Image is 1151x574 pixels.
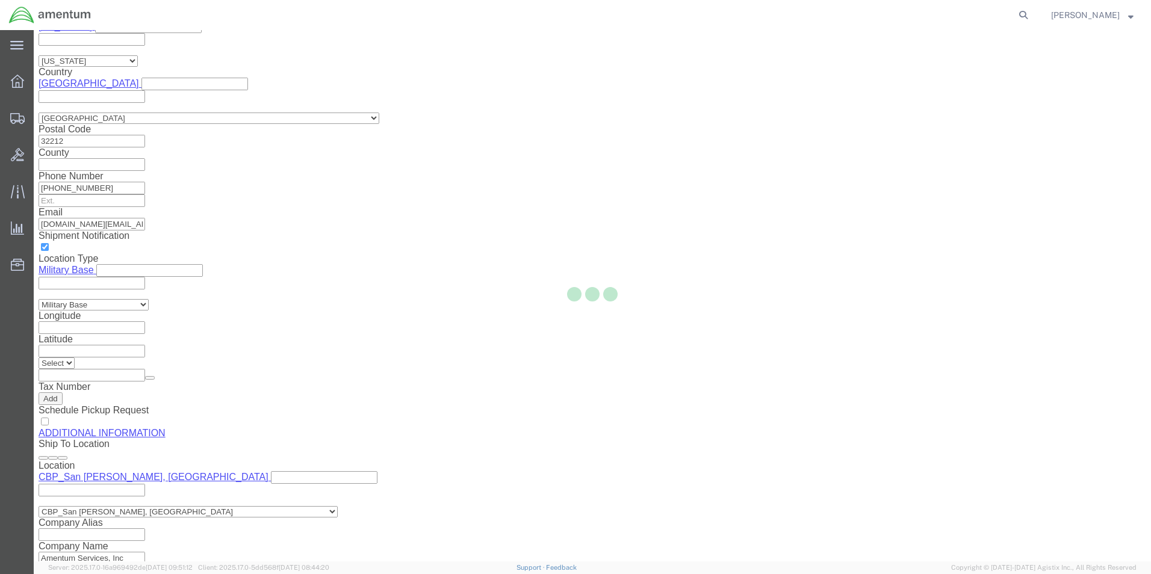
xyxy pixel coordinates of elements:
[48,564,193,571] span: Server: 2025.17.0-16a969492de
[1051,8,1120,22] span: Cienna Green
[546,564,577,571] a: Feedback
[146,564,193,571] span: [DATE] 09:51:12
[951,563,1137,573] span: Copyright © [DATE]-[DATE] Agistix Inc., All Rights Reserved
[8,6,92,24] img: logo
[198,564,329,571] span: Client: 2025.17.0-5dd568f
[517,564,547,571] a: Support
[1050,8,1134,22] button: [PERSON_NAME]
[279,564,329,571] span: [DATE] 08:44:20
